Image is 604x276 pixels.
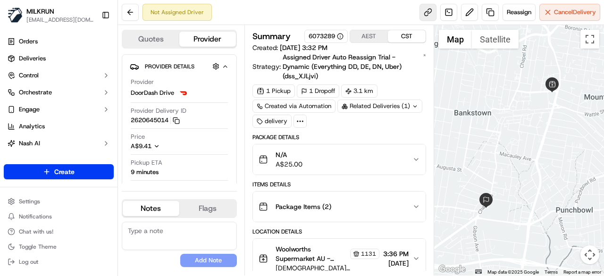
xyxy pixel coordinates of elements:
[554,8,596,17] span: Cancel Delivery
[131,168,159,176] div: 9 minutes
[439,30,472,49] button: Show street map
[131,142,214,151] button: A$9.41
[252,134,426,141] div: Package Details
[507,8,531,17] span: Reassign
[26,16,94,24] button: [EMAIL_ADDRESS][DOMAIN_NAME]
[472,30,519,49] button: Show satellite imagery
[252,32,291,41] h3: Summary
[19,198,40,205] span: Settings
[4,4,98,26] button: MILKRUNMILKRUN[EMAIL_ADDRESS][DOMAIN_NAME]
[179,201,236,216] button: Flags
[178,87,189,99] img: doordash_logo_v2.png
[4,136,114,151] button: Nash AI
[580,245,599,264] button: Map camera controls
[276,202,331,211] span: Package Items ( 2 )
[487,269,539,275] span: Map data ©2025 Google
[19,122,45,131] span: Analytics
[436,263,468,276] img: Google
[383,259,409,268] span: [DATE]
[388,30,426,42] button: CST
[283,52,426,81] a: Assigned Driver Auto Reassign Trial - Dynamic (Everything DD, DE, DN, Uber) (dss_XJLjvi)
[545,269,558,275] a: Terms (opens in new tab)
[19,156,64,165] span: Product Catalog
[503,4,536,21] button: Reassign
[297,84,339,98] div: 1 Dropoff
[131,142,151,150] span: A$9.41
[131,89,174,97] span: DoorDash Drive
[19,37,38,46] span: Orders
[580,30,599,49] button: Toggle fullscreen view
[252,43,327,52] span: Created:
[4,255,114,268] button: Log out
[19,54,46,63] span: Deliveries
[4,164,114,179] button: Create
[19,88,52,97] span: Orchestrate
[4,195,114,208] button: Settings
[252,52,426,81] div: Strategy:
[4,210,114,223] button: Notifications
[276,150,302,159] span: N/A
[4,240,114,253] button: Toggle Theme
[131,116,180,125] button: 2620645014
[131,107,186,115] span: Provider Delivery ID
[252,181,426,188] div: Items Details
[19,71,39,80] span: Control
[54,167,75,176] span: Create
[19,139,40,148] span: Nash AI
[19,243,57,251] span: Toggle Theme
[276,244,348,263] span: Woolworths Supermarket AU - Bankstown Store Manager
[361,250,376,258] span: 1131
[252,100,336,113] a: Created via Automation
[252,84,295,98] div: 1 Pickup
[253,144,426,175] button: N/AA$25.00
[253,192,426,222] button: Package Items (2)
[19,258,38,266] span: Log out
[276,159,302,169] span: A$25.00
[4,119,114,134] a: Analytics
[4,225,114,238] button: Chat with us!
[123,201,179,216] button: Notes
[350,30,388,42] button: AEST
[131,78,154,86] span: Provider
[19,105,40,114] span: Engage
[4,34,114,49] a: Orders
[436,263,468,276] a: Open this area in Google Maps (opens a new window)
[4,102,114,117] button: Engage
[26,7,54,16] button: MILKRUN
[309,32,344,41] button: 6073289
[337,100,422,113] div: Related Deliveries (1)
[341,84,377,98] div: 3.1 km
[563,269,601,275] a: Report a map error
[252,115,292,128] div: delivery
[475,269,482,274] button: Keyboard shortcuts
[283,52,422,81] span: Assigned Driver Auto Reassign Trial - Dynamic (Everything DD, DE, DN, Uber) (dss_XJLjvi)
[179,32,236,47] button: Provider
[8,8,23,23] img: MILKRUN
[130,59,229,74] button: Provider Details
[280,43,327,52] span: [DATE] 3:32 PM
[4,153,114,168] a: Product Catalog
[4,51,114,66] a: Deliveries
[4,85,114,100] button: Orchestrate
[145,63,194,70] span: Provider Details
[276,263,379,273] span: [DEMOGRAPHIC_DATA][STREET_ADDRESS][PERSON_NAME]
[4,68,114,83] button: Control
[131,159,162,167] span: Pickup ETA
[131,133,145,141] span: Price
[19,213,52,220] span: Notifications
[539,4,600,21] button: CancelDelivery
[19,228,53,235] span: Chat with us!
[123,32,179,47] button: Quotes
[383,249,409,259] span: 3:36 PM
[252,228,426,235] div: Location Details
